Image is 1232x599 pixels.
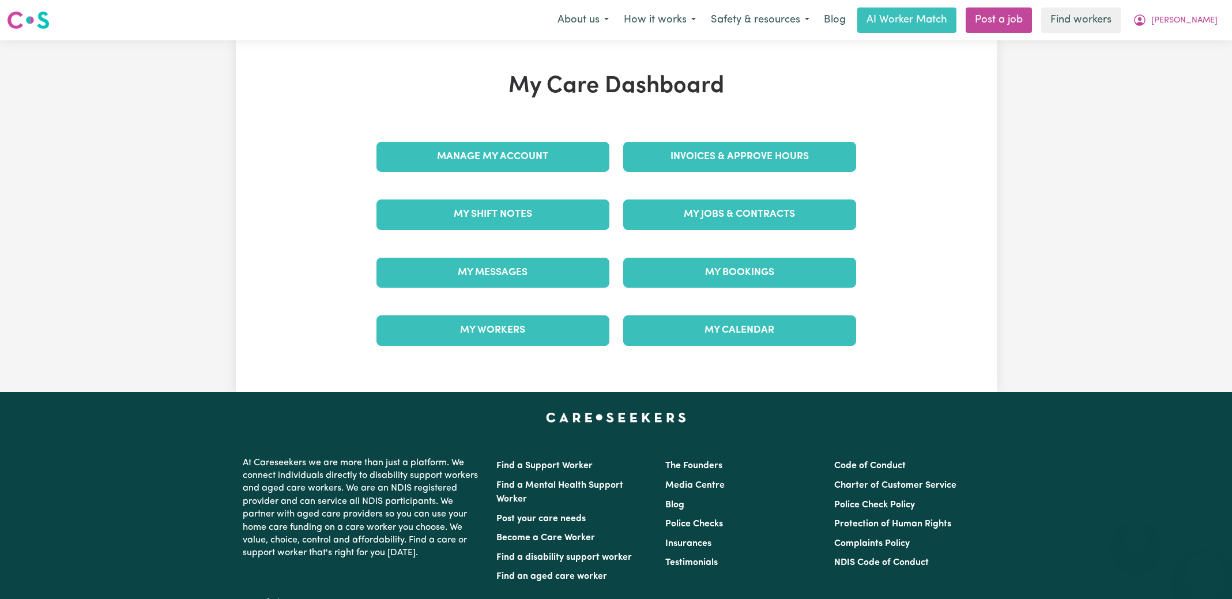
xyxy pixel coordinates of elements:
[665,539,711,548] a: Insurances
[496,533,595,543] a: Become a Care Worker
[665,558,718,567] a: Testimonials
[1186,553,1223,590] iframe: Button to launch messaging window
[623,199,856,229] a: My Jobs & Contracts
[376,142,609,172] a: Manage My Account
[665,481,725,490] a: Media Centre
[1124,525,1147,548] iframe: Close message
[496,572,607,581] a: Find an aged care worker
[7,7,50,33] a: Careseekers logo
[370,73,863,100] h1: My Care Dashboard
[1041,7,1121,33] a: Find workers
[496,553,632,562] a: Find a disability support worker
[834,539,910,548] a: Complaints Policy
[550,8,616,32] button: About us
[623,315,856,345] a: My Calendar
[834,519,951,529] a: Protection of Human Rights
[7,10,50,31] img: Careseekers logo
[834,558,929,567] a: NDIS Code of Conduct
[376,199,609,229] a: My Shift Notes
[966,7,1032,33] a: Post a job
[834,461,906,470] a: Code of Conduct
[665,461,722,470] a: The Founders
[496,461,593,470] a: Find a Support Worker
[703,8,817,32] button: Safety & resources
[665,519,723,529] a: Police Checks
[817,7,853,33] a: Blog
[616,8,703,32] button: How it works
[665,500,684,510] a: Blog
[376,258,609,288] a: My Messages
[546,413,686,422] a: Careseekers home page
[243,452,483,564] p: At Careseekers we are more than just a platform. We connect individuals directly to disability su...
[1125,8,1225,32] button: My Account
[834,500,915,510] a: Police Check Policy
[623,142,856,172] a: Invoices & Approve Hours
[496,514,586,523] a: Post your care needs
[623,258,856,288] a: My Bookings
[1151,14,1218,27] span: [PERSON_NAME]
[834,481,956,490] a: Charter of Customer Service
[496,481,623,504] a: Find a Mental Health Support Worker
[376,315,609,345] a: My Workers
[857,7,956,33] a: AI Worker Match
